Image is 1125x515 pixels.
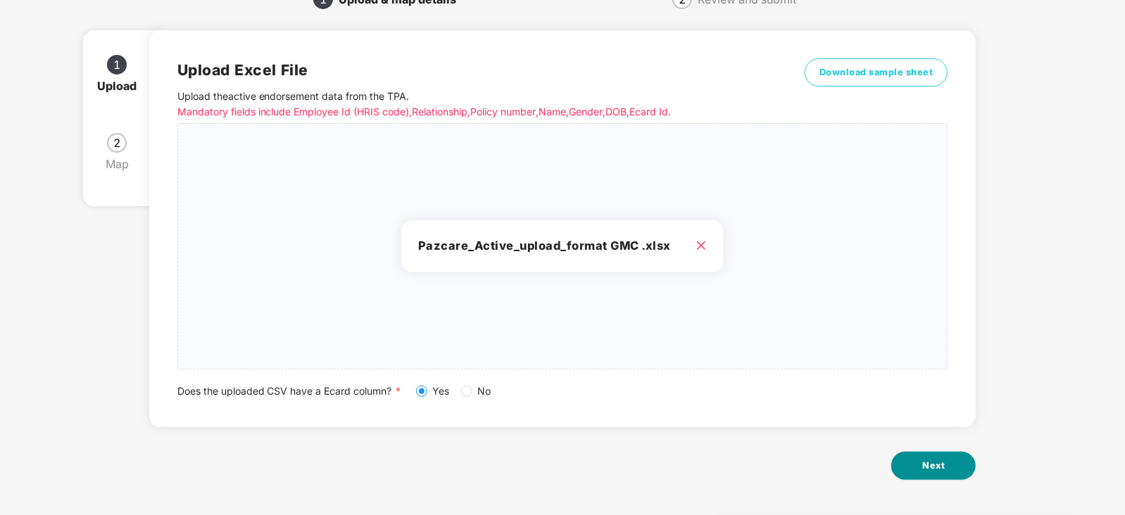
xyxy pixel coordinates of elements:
[177,89,755,120] p: Upload the active endorsement data from the TPA .
[113,59,120,70] span: 1
[97,75,148,97] div: Upload
[177,383,948,399] div: Does the uploaded CSV have a Ecard column?
[805,58,948,87] button: Download sample sheet
[922,459,945,473] span: Next
[696,240,707,251] span: close
[178,124,948,369] span: Pazcare_Active_upload_format GMC .xlsx close
[113,137,120,148] span: 2
[891,452,976,480] button: Next
[177,58,755,82] h2: Upload Excel File
[177,104,755,120] p: Mandatory fields include Employee Id (HRIS code), Relationship, Policy number, Name, Gender, DOB,...
[418,237,707,255] h3: Pazcare_Active_upload_format GMC .xlsx
[472,383,497,399] span: No
[106,153,140,175] div: Map
[819,65,934,80] span: Download sample sheet
[427,383,455,399] span: Yes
